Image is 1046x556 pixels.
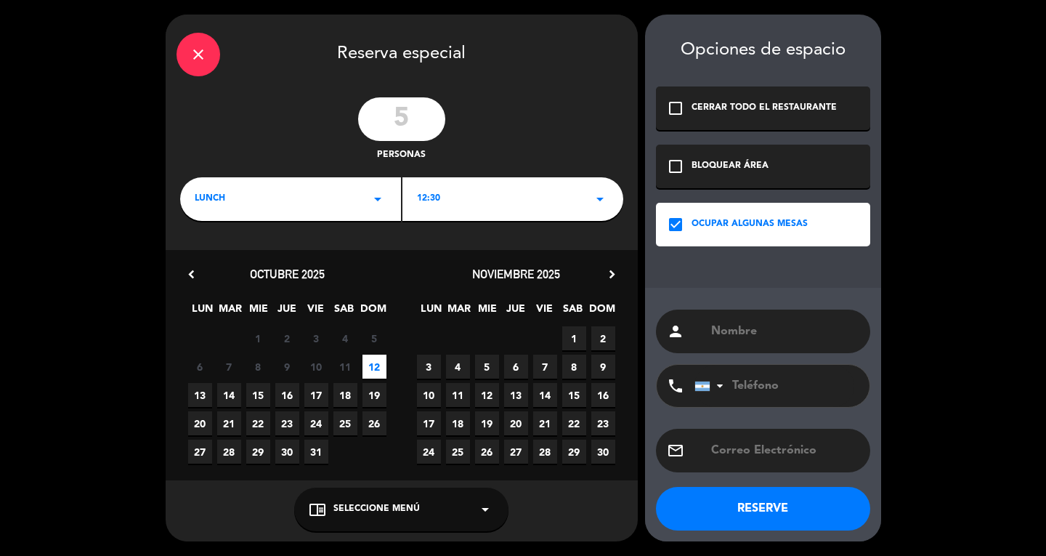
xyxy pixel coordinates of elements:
[504,300,528,324] span: JUE
[417,192,440,206] span: 12:30
[360,300,384,324] span: DOM
[656,40,870,61] div: Opciones de espacio
[604,267,620,282] i: chevron_right
[656,487,870,531] button: RESERVE
[417,383,441,407] span: 10
[532,300,556,324] span: VIE
[246,411,270,435] span: 22
[692,217,808,232] div: OCUPAR ALGUNAS MESAS
[446,440,470,464] span: 25
[562,355,586,379] span: 8
[504,440,528,464] span: 27
[309,501,326,518] i: chrome_reader_mode
[667,323,684,340] i: person
[333,355,357,379] span: 11
[358,97,445,141] input: 0
[304,355,328,379] span: 10
[504,411,528,435] span: 20
[561,300,585,324] span: SAB
[304,383,328,407] span: 17
[184,267,199,282] i: chevron_left
[333,326,357,350] span: 4
[333,383,357,407] span: 18
[475,440,499,464] span: 26
[591,326,615,350] span: 2
[246,440,270,464] span: 29
[275,383,299,407] span: 16
[446,355,470,379] span: 4
[417,411,441,435] span: 17
[667,100,684,117] i: check_box_outline_blank
[710,321,859,342] input: Nombre
[475,383,499,407] span: 12
[476,300,500,324] span: MIE
[695,366,729,406] div: Argentina: +54
[504,355,528,379] span: 6
[446,411,470,435] span: 18
[362,326,386,350] span: 5
[275,300,299,324] span: JUE
[246,355,270,379] span: 8
[304,300,328,324] span: VIE
[304,326,328,350] span: 3
[591,411,615,435] span: 23
[417,440,441,464] span: 24
[591,355,615,379] span: 9
[533,411,557,435] span: 21
[591,440,615,464] span: 30
[667,158,684,175] i: check_box_outline_blank
[275,355,299,379] span: 9
[332,300,356,324] span: SAB
[446,383,470,407] span: 11
[417,355,441,379] span: 3
[562,383,586,407] span: 15
[246,383,270,407] span: 15
[275,440,299,464] span: 30
[667,216,684,233] i: check_box
[667,377,684,395] i: phone
[533,355,557,379] span: 7
[477,501,494,518] i: arrow_drop_down
[217,440,241,464] span: 28
[562,440,586,464] span: 29
[217,411,241,435] span: 21
[217,355,241,379] span: 7
[190,46,207,63] i: close
[188,411,212,435] span: 20
[188,355,212,379] span: 6
[562,326,586,350] span: 1
[246,326,270,350] span: 1
[250,267,325,281] span: octubre 2025
[188,383,212,407] span: 13
[217,383,241,407] span: 14
[304,411,328,435] span: 24
[377,148,426,163] span: personas
[562,411,586,435] span: 22
[188,440,212,464] span: 27
[475,411,499,435] span: 19
[362,355,386,379] span: 12
[692,101,837,116] div: CERRAR TODO EL RESTAURANTE
[362,383,386,407] span: 19
[275,411,299,435] span: 23
[694,365,854,407] input: Teléfono
[504,383,528,407] span: 13
[472,267,560,281] span: noviembre 2025
[533,440,557,464] span: 28
[447,300,471,324] span: MAR
[419,300,443,324] span: LUN
[475,355,499,379] span: 5
[190,300,214,324] span: LUN
[710,440,859,461] input: Correo Electrónico
[591,190,609,208] i: arrow_drop_down
[333,502,420,517] span: Seleccione Menú
[333,411,357,435] span: 25
[275,326,299,350] span: 2
[591,383,615,407] span: 16
[219,300,243,324] span: MAR
[692,159,769,174] div: BLOQUEAR ÁREA
[589,300,613,324] span: DOM
[533,383,557,407] span: 14
[304,440,328,464] span: 31
[667,442,684,459] i: email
